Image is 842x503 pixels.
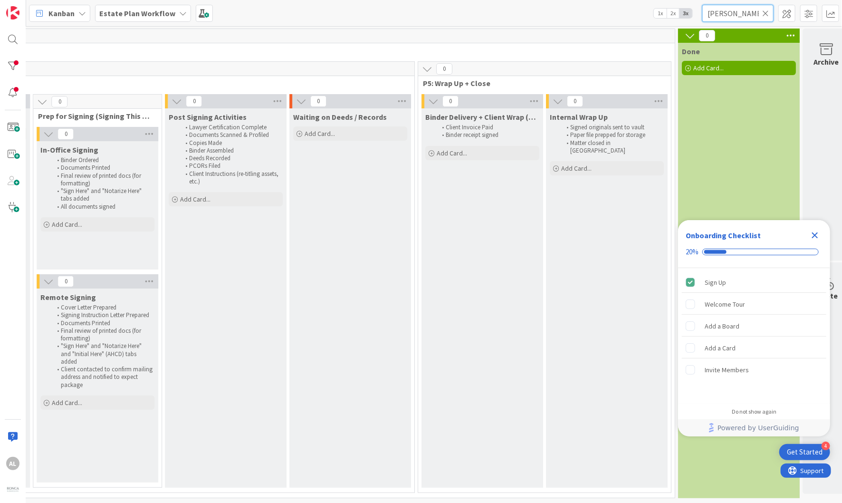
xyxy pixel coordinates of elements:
div: Add a Board [705,320,739,332]
div: Checklist Container [678,220,830,436]
img: Visit kanbanzone.com [6,6,19,19]
div: 20% [686,248,698,256]
div: Sign Up is complete. [682,272,826,293]
li: PCORs Filed [180,162,281,170]
div: Add a Card is incomplete. [682,338,826,358]
b: Estate Plan Workflow [99,9,175,18]
span: In-Office Signing [40,145,98,155]
div: Do not show again [732,408,776,416]
span: 0 [699,30,715,41]
li: Cover Letter Prepared [52,304,153,311]
span: 0 [57,276,74,287]
li: Client Instructions (re-titling assets, etc.) [180,170,281,186]
li: Signing Instruction Letter Prepared [52,311,153,319]
span: Powered by UserGuiding [718,422,799,434]
div: Checklist progress: 20% [686,248,823,256]
li: Matter closed in [GEOGRAPHIC_DATA] [561,139,662,155]
span: 2x [667,9,679,18]
a: Powered by UserGuiding [683,419,825,436]
div: Close Checklist [807,228,823,243]
span: Add Card... [561,164,592,173]
li: Documents Printed [52,319,153,327]
span: 3x [679,9,692,18]
div: 4 [822,442,830,450]
div: Get Started [787,447,823,457]
div: Invite Members [705,364,749,376]
div: Archive [814,56,839,68]
span: Support [20,1,43,13]
span: 0 [567,96,583,107]
span: Internal Wrap Up [550,112,608,122]
span: Add Card... [305,129,335,138]
li: All documents signed [52,203,153,211]
span: 0 [51,96,67,107]
span: 1x [654,9,667,18]
div: Welcome Tour is incomplete. [682,294,826,315]
span: Add Card... [437,149,467,157]
div: Add a Board is incomplete. [682,316,826,337]
span: 0 [310,96,326,107]
span: Prep for Signing (Signing This Week) [38,111,150,121]
li: Client contacted to confirm mailing address and notified to expect package [52,366,153,389]
li: Binder Assembled [180,147,281,155]
li: Documents Printed [52,164,153,172]
span: Add Card... [180,195,210,203]
li: Final review of printed docs (for formatting) [52,172,153,188]
li: "Sign Here" and "Notarize Here" tabs added [52,187,153,203]
img: avatar [6,484,19,497]
span: Done [682,47,700,56]
span: Add Card... [693,64,724,72]
li: "Sign Here" and "Notarize Here" and "Initial Here" (AHCD) tabs added [52,342,153,366]
li: Binder receipt signed [437,131,538,139]
li: Documents Scanned & Profiled [180,131,281,139]
div: Sign Up [705,277,726,288]
div: Onboarding Checklist [686,230,761,241]
div: Welcome Tour [705,299,745,310]
span: 0 [442,96,459,107]
span: Kanban [48,8,75,19]
span: 0 [57,128,74,140]
div: Invite Members is incomplete. [682,359,826,380]
span: Add Card... [52,398,82,407]
div: Checklist items [678,268,830,402]
div: Add a Card [705,342,736,354]
span: 0 [436,63,452,75]
span: P5: Wrap Up + Close [423,78,659,88]
span: Remote Signing [40,292,96,302]
input: Quick Filter... [702,5,774,22]
li: Lawyer Certification Complete [180,124,281,131]
li: Binder Ordered [52,156,153,164]
div: AL [6,457,19,470]
li: Deeds Recorded [180,155,281,162]
span: Waiting on Deeds / Records [293,112,387,122]
div: Open Get Started checklist, remaining modules: 4 [779,444,830,460]
li: Paper file prepped for storage [561,131,662,139]
span: Post Signing Activities [169,112,247,122]
li: Final review of printed docs (for formatting) [52,327,153,343]
li: Client Invoice Paid [437,124,538,131]
span: Binder Delivery + Client Wrap ($$ Line) [425,112,539,122]
span: 0 [186,96,202,107]
li: Signed originals sent to vault [561,124,662,131]
span: Add Card... [52,220,82,229]
li: Copies Made [180,139,281,147]
div: Footer [678,419,830,436]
